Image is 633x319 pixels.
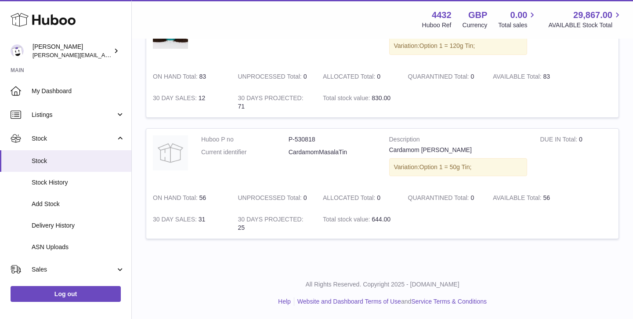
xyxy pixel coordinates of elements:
span: [PERSON_NAME][EMAIL_ADDRESS][DOMAIN_NAME] [33,51,176,58]
strong: Total stock value [323,94,372,104]
td: 71 [231,87,317,117]
td: 56 [146,187,231,209]
td: 56 [486,187,572,209]
div: Huboo Ref [422,21,452,29]
strong: UNPROCESSED Total [238,73,304,82]
td: 0 [231,187,317,209]
strong: UNPROCESSED Total [238,194,304,203]
span: Stock History [32,178,125,187]
div: [PERSON_NAME] [33,43,112,59]
strong: QUARANTINED Total [408,194,471,203]
span: Option 1 = 50g Tin; [420,163,472,170]
dt: Huboo P no [201,135,289,144]
img: akhil@amalachai.com [11,44,24,58]
span: Delivery History [32,221,125,230]
td: 0 [231,66,317,87]
span: AVAILABLE Stock Total [548,21,622,29]
span: Stock [32,157,125,165]
strong: GBP [468,9,487,21]
span: 29,867.00 [573,9,612,21]
span: Listings [32,111,116,119]
a: Help [278,298,291,305]
span: Add Stock [32,200,125,208]
strong: ALLOCATED Total [323,73,377,82]
td: 0 [534,129,619,188]
a: 29,867.00 AVAILABLE Stock Total [548,9,622,29]
div: Variation: [389,37,527,55]
a: Log out [11,286,121,302]
span: Option 1 = 120g Tin; [420,42,475,49]
div: Variation: [389,158,527,176]
span: 0 [470,73,474,80]
strong: 30 DAYS PROJECTED [238,94,304,104]
span: Stock [32,134,116,143]
strong: 30 DAY SALES [153,94,199,104]
span: 0.00 [510,9,528,21]
td: 83 [146,66,231,87]
img: product image [153,135,188,170]
td: 0 [316,187,402,209]
p: All Rights Reserved. Copyright 2025 - [DOMAIN_NAME] [139,280,626,289]
a: Website and Dashboard Terms of Use [297,298,401,305]
span: ASN Uploads [32,243,125,251]
strong: ON HAND Total [153,194,199,203]
td: 12 [146,87,231,117]
td: 0 [316,66,402,87]
span: Total sales [498,21,537,29]
td: 31 [146,209,231,239]
td: 83 [486,66,572,87]
strong: QUARANTINED Total [408,73,471,82]
strong: 30 DAY SALES [153,216,199,225]
a: 0.00 Total sales [498,9,537,29]
strong: ALLOCATED Total [323,194,377,203]
strong: 30 DAYS PROJECTED [238,216,304,225]
a: Service Terms & Conditions [411,298,487,305]
span: 830.00 [372,94,391,101]
strong: ON HAND Total [153,73,199,82]
div: Cardamom [PERSON_NAME] [389,146,527,154]
span: My Dashboard [32,87,125,95]
strong: 4432 [432,9,452,21]
li: and [294,297,487,306]
span: Sales [32,265,116,274]
dd: CardamomMasalaTin [289,148,376,156]
strong: DUE IN Total [540,136,579,145]
td: 25 [231,209,317,239]
strong: Description [389,135,527,146]
div: Currency [463,21,488,29]
strong: AVAILABLE Total [493,73,543,82]
strong: Total stock value [323,216,372,225]
dt: Current identifier [201,148,289,156]
span: 644.00 [372,216,391,223]
dd: P-530818 [289,135,376,144]
span: 0 [470,194,474,201]
strong: AVAILABLE Total [493,194,543,203]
